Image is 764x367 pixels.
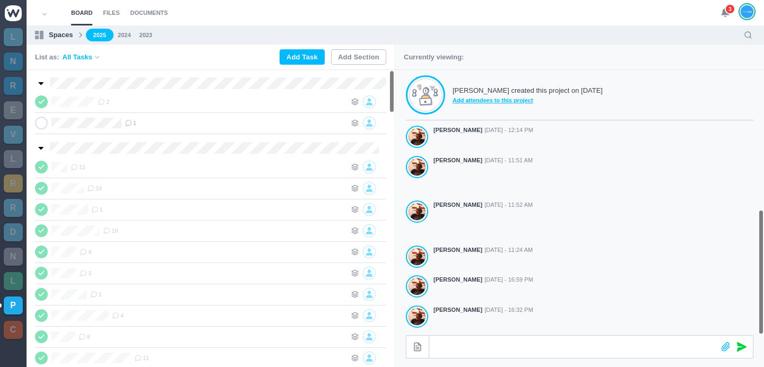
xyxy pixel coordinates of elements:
[409,158,426,176] img: Antonio Lopes
[90,290,102,299] span: 1
[4,126,23,144] a: V
[331,49,386,65] button: Add Section
[4,28,23,46] a: L
[79,333,90,341] span: 8
[112,311,124,320] span: 4
[71,163,85,171] span: 11
[4,53,23,71] a: N
[80,269,91,277] span: 3
[412,84,439,106] img: No messages
[453,96,603,105] span: Add attendees to this project
[4,150,23,168] a: L
[484,126,533,135] span: [DATE] - 12:14 PM
[484,200,533,209] span: [DATE] - 11:52 AM
[484,305,533,314] span: [DATE] - 16:32 PM
[4,174,23,193] a: R
[409,203,426,221] img: Antonio Lopes
[484,156,533,165] span: [DATE] - 11:51 AM
[35,52,101,63] div: List as:
[484,275,533,284] span: [DATE] - 16:59 PM
[484,246,533,255] span: [DATE] - 11:24 AM
[98,98,109,106] span: 2
[4,272,23,290] a: L
[63,52,92,63] span: All Tasks
[433,200,482,209] strong: [PERSON_NAME]
[409,128,426,146] img: Antonio Lopes
[118,31,131,40] a: 2024
[4,77,23,95] a: R
[4,296,23,314] a: P
[80,248,91,256] span: 4
[140,31,152,40] a: 2023
[134,354,149,362] span: 11
[433,275,482,284] strong: [PERSON_NAME]
[35,31,44,39] img: spaces
[404,52,464,63] p: Currently viewing:
[4,248,23,266] a: N
[87,184,102,193] span: 14
[125,119,136,127] span: 1
[280,49,325,65] button: Add Task
[433,156,482,165] strong: [PERSON_NAME]
[433,246,482,255] strong: [PERSON_NAME]
[433,305,482,314] strong: [PERSON_NAME]
[86,29,114,42] a: 2025
[409,308,426,326] img: Antonio Lopes
[409,248,426,266] img: Antonio Lopes
[409,277,426,295] img: Antonio Lopes
[453,85,603,96] p: [PERSON_NAME] created this project on [DATE]
[741,5,753,19] img: João Tosta
[4,321,23,339] a: C
[5,5,22,21] img: winio
[103,226,118,235] span: 10
[725,4,735,14] span: 3
[4,199,23,217] a: R
[4,223,23,241] a: D
[4,101,23,119] a: E
[433,126,482,135] strong: [PERSON_NAME]
[49,30,73,40] p: Spaces
[91,205,103,214] span: 1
